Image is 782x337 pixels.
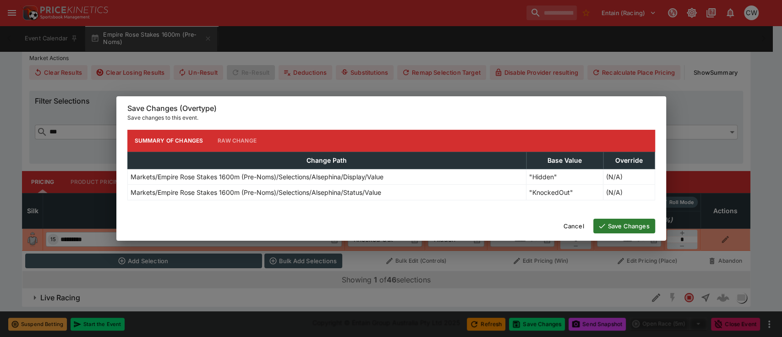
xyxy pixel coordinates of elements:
button: Summary of Changes [127,130,211,152]
h6: Save Changes (Overtype) [127,104,655,113]
th: Base Value [526,152,603,169]
button: Save Changes [593,219,655,233]
p: Markets/Empire Rose Stakes 1600m (Pre-Noms)/Selections/Alsephina/Status/Value [131,188,381,197]
p: Save changes to this event. [127,113,655,122]
th: Override [603,152,655,169]
button: Raw Change [210,130,264,152]
td: "Hidden" [526,169,603,184]
p: Markets/Empire Rose Stakes 1600m (Pre-Noms)/Selections/Alsephina/Display/Value [131,172,383,182]
td: (N/A) [603,184,655,200]
td: "KnockedOut" [526,184,603,200]
button: Cancel [558,219,590,233]
th: Change Path [127,152,526,169]
td: (N/A) [603,169,655,184]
